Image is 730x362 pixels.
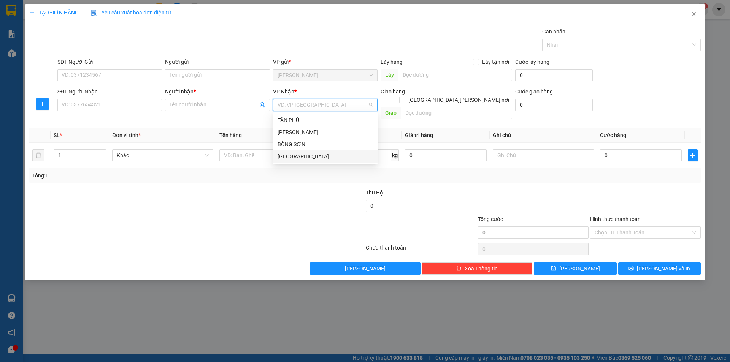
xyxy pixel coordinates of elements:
span: Cước hàng [600,132,626,138]
button: save[PERSON_NAME] [534,262,616,275]
span: [PERSON_NAME] và In [637,264,690,273]
span: delete [456,266,462,272]
span: plus [29,10,35,15]
div: Chưa thanh toán [365,243,477,257]
div: HẠNH [6,24,67,33]
span: plus [37,101,48,107]
div: [PERSON_NAME] [6,6,67,24]
label: Gán nhãn [542,28,565,35]
span: Lấy hàng [381,59,403,65]
span: user-add [259,102,265,108]
button: plus [688,149,698,161]
div: VINH [73,24,150,33]
span: Lấy tận nơi [479,58,512,66]
input: Dọc đường [398,69,512,81]
img: icon [91,10,97,16]
button: Close [683,4,705,25]
input: Dọc đường [401,107,512,119]
div: Tổng: 1 [32,171,282,180]
span: Giá trị hàng [405,132,433,138]
div: BỒNG SƠN [273,138,378,150]
input: Cước lấy hàng [515,69,593,81]
input: VD: Bàn, Ghế [219,149,321,161]
span: [PERSON_NAME] [559,264,600,273]
div: TÂN PHÚ [273,114,378,126]
span: Khác [117,150,209,161]
span: Yêu cầu xuất hóa đơn điện tử [91,9,171,16]
span: printer [628,266,634,272]
button: delete [32,149,44,161]
div: SĐT Người Nhận [57,87,162,96]
span: Tổng cước [478,216,503,222]
div: TAM QUAN [273,126,378,138]
span: close [691,11,697,17]
th: Ghi chú [490,128,597,143]
span: [GEOGRAPHIC_DATA][PERSON_NAME] nơi [405,96,512,104]
div: [GEOGRAPHIC_DATA] [278,152,373,161]
div: Tên hàng: T XỐP ( : 1 ) [6,49,150,58]
span: Xóa Thông tin [465,264,498,273]
div: SĐT Người Gửi [57,58,162,66]
label: Cước lấy hàng [515,59,549,65]
span: SL [54,132,60,138]
div: [GEOGRAPHIC_DATA] [73,6,150,24]
button: deleteXóa Thông tin [422,262,533,275]
div: VP gửi [273,58,378,66]
span: [PERSON_NAME] [345,264,386,273]
input: 0 [405,149,487,161]
div: Người nhận [165,87,270,96]
span: Thu Hộ [366,190,383,196]
button: printer[PERSON_NAME] và In [618,262,701,275]
div: BỒNG SƠN [278,140,373,149]
span: Nhận: [73,6,91,14]
input: Ghi Chú [493,149,594,161]
span: TẠO ĐƠN HÀNG [29,9,79,16]
span: TAM QUAN [278,70,373,81]
span: save [551,266,556,272]
span: plus [688,152,697,158]
div: Người gửi [165,58,270,66]
button: [PERSON_NAME] [310,262,421,275]
label: Cước giao hàng [515,89,553,95]
input: Cước giao hàng [515,99,593,111]
div: SÀI GÒN [273,150,378,163]
span: Tên hàng [219,132,242,138]
span: VP Nhận [273,89,294,95]
span: SL [75,48,85,58]
span: Lấy [381,69,398,81]
div: TÂN PHÚ [278,116,373,124]
span: kg [391,149,399,161]
span: Gửi: [6,6,18,14]
div: [PERSON_NAME] [278,128,373,136]
span: Giao hàng [381,89,405,95]
span: Đơn vị tính [112,132,141,138]
span: Giao [381,107,401,119]
button: plus [36,98,49,110]
label: Hình thức thanh toán [590,216,641,222]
